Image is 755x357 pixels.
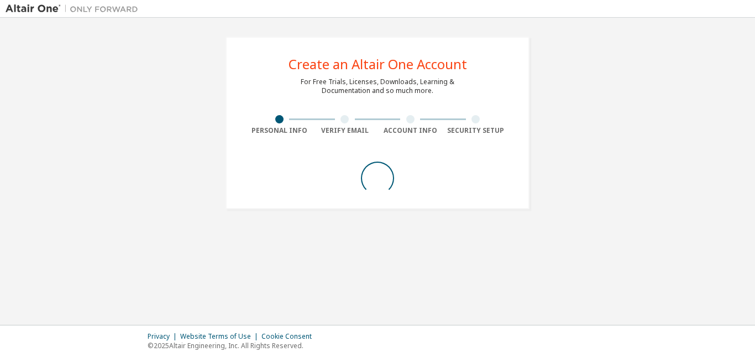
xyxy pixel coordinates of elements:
[443,126,509,135] div: Security Setup
[261,332,318,341] div: Cookie Consent
[148,332,180,341] div: Privacy
[289,58,467,71] div: Create an Altair One Account
[301,77,454,95] div: For Free Trials, Licenses, Downloads, Learning & Documentation and so much more.
[312,126,378,135] div: Verify Email
[6,3,144,14] img: Altair One
[180,332,261,341] div: Website Terms of Use
[148,341,318,350] p: © 2025 Altair Engineering, Inc. All Rights Reserved.
[377,126,443,135] div: Account Info
[247,126,312,135] div: Personal Info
